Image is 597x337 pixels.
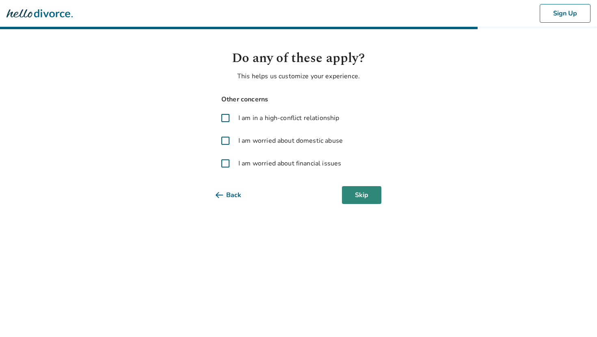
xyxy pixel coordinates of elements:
[216,94,381,105] span: Other concerns
[238,159,341,168] span: I am worried about financial issues
[216,71,381,81] p: This helps us customize your experience.
[540,4,591,23] button: Sign Up
[238,136,343,146] span: I am worried about domestic abuse
[238,113,339,123] span: I am in a high-conflict relationship
[216,186,254,204] button: Back
[556,298,597,337] iframe: Chat Widget
[216,49,381,68] h1: Do any of these apply?
[342,186,381,204] button: Skip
